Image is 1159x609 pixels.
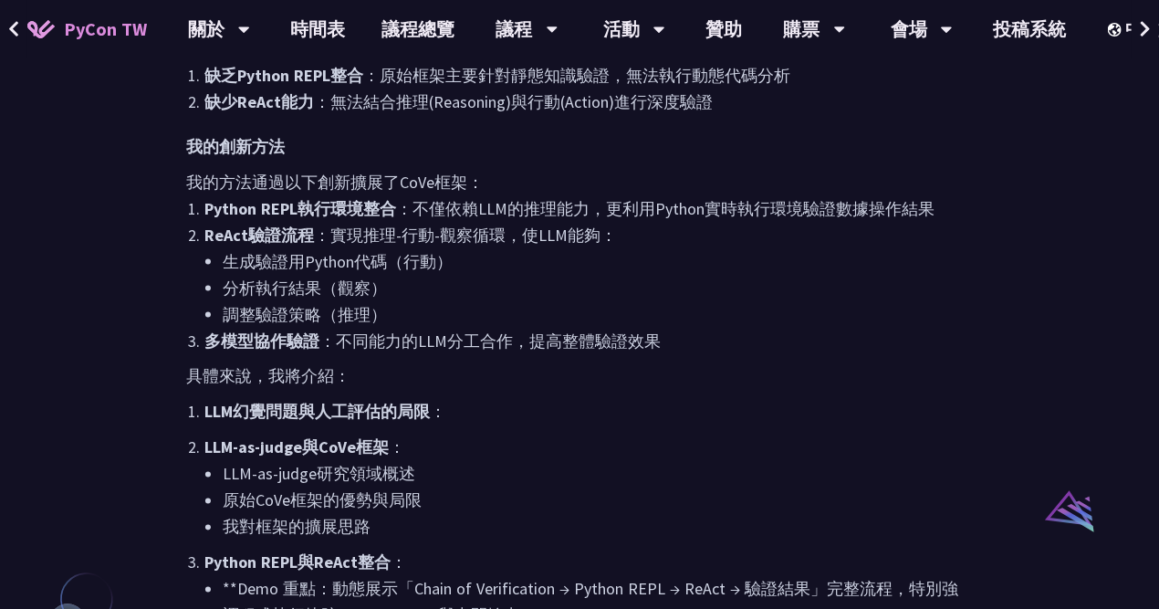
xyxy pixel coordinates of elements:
li: 我對框架的擴展思路 [223,514,973,541]
p: 具體來說，我將介紹： [186,363,973,390]
strong: ReAct驗證流程 [204,225,314,246]
p: 我的方法通過以下創新擴展了CoVe框架： [186,169,973,195]
li: ：實現推理-行動-觀察循環，使LLM能夠： [204,222,973,328]
strong: LLM-as-judge與CoVe框架 [204,437,389,458]
p: ： [204,550,973,576]
img: Home icon of PyCon TW 2025 [27,20,55,38]
p: ： [204,399,973,425]
li: 分析執行結果（觀察） [223,275,973,301]
strong: 多模型協作驗證 [204,331,319,352]
li: ：無法結合推理(Reasoning)與行動(Action)進行深度驗證 [204,89,973,115]
li: 調整驗證策略（推理） [223,301,973,328]
li: ：不同能力的LLM分工合作，提高整體驗證效果 [204,328,973,354]
li: ：原始框架主要針對靜態知識驗證，無法執行動態代碼分析 [204,62,973,89]
p: ： [204,435,973,461]
li: ：不僅依賴LLM的推理能力，更利用Python實時執行環境驗證數據操作結果 [204,195,973,222]
strong: 缺少ReAct能力 [204,91,314,112]
img: Locale Icon [1108,23,1126,37]
strong: Python REPL執行環境整合 [204,198,396,219]
strong: LLM幻覺問題與人工評估的局限 [204,402,430,423]
h3: 我的創新方法 [186,133,973,160]
li: LLM-as-judge研究領域概述 [223,461,973,488]
span: PyCon TW [64,16,147,43]
li: 生成驗證用Python代碼（行動） [223,248,973,275]
strong: Python REPL與ReAct整合 [204,552,391,573]
li: 原始CoVe框架的優勢與局限 [223,488,973,514]
a: PyCon TW [9,6,165,52]
strong: 缺乏Python REPL整合 [204,65,363,86]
